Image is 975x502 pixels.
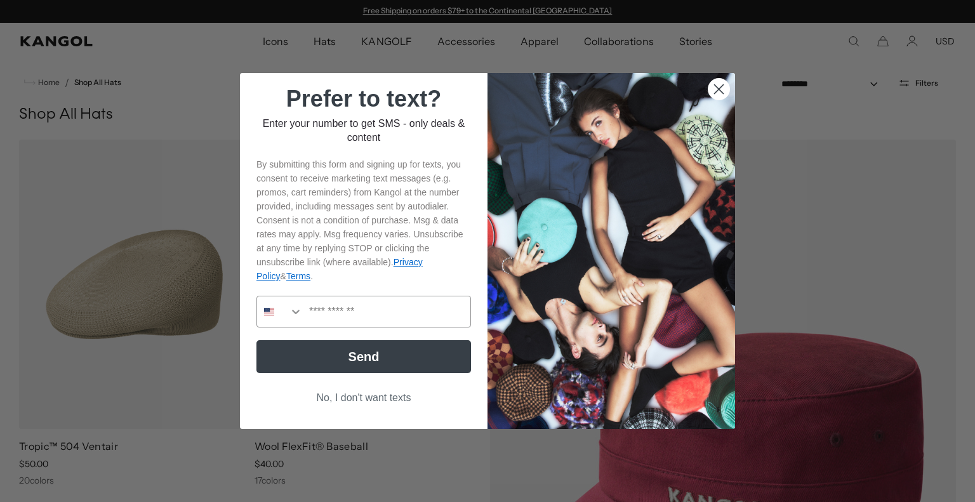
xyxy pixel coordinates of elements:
[487,73,735,429] img: 32d93059-7686-46ce-88e0-f8be1b64b1a2.jpeg
[256,157,471,283] p: By submitting this form and signing up for texts, you consent to receive marketing text messages ...
[256,386,471,410] button: No, I don't want texts
[264,307,274,317] img: United States
[286,271,310,281] a: Terms
[263,118,465,143] span: Enter your number to get SMS - only deals & content
[257,296,303,327] button: Search Countries
[256,340,471,373] button: Send
[286,86,441,112] span: Prefer to text?
[708,78,730,100] button: Close dialog
[303,296,470,327] input: Phone Number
